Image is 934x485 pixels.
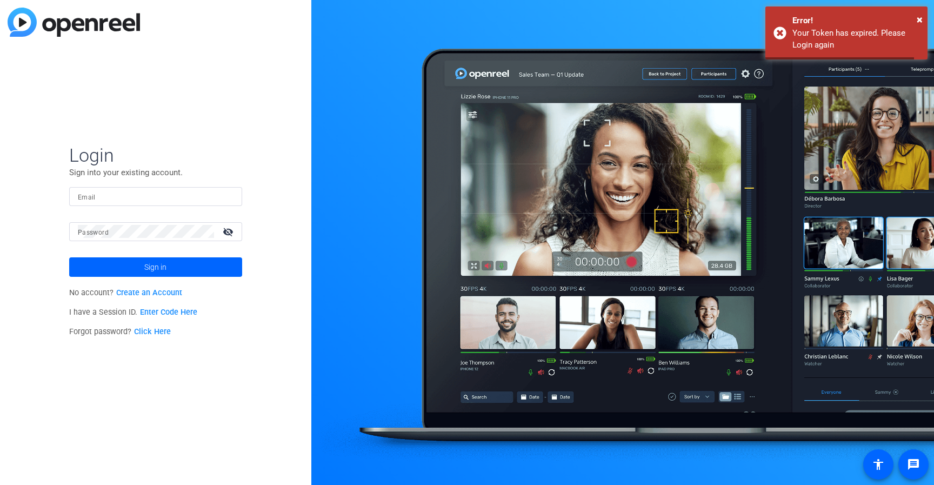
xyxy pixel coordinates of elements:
[78,229,109,236] mat-label: Password
[144,254,166,281] span: Sign in
[69,288,182,297] span: No account?
[69,327,171,336] span: Forgot password?
[140,308,197,317] a: Enter Code Here
[216,224,242,240] mat-icon: visibility_off
[78,194,96,201] mat-label: Email
[69,167,242,178] p: Sign into your existing account.
[69,308,197,317] span: I have a Session ID.
[917,11,923,28] button: Close
[872,458,885,471] mat-icon: accessibility
[907,458,920,471] mat-icon: message
[69,257,242,277] button: Sign in
[116,288,182,297] a: Create an Account
[134,327,171,336] a: Click Here
[8,8,140,37] img: blue-gradient.svg
[69,144,242,167] span: Login
[917,13,923,26] span: ×
[792,15,919,27] div: Error!
[792,27,919,51] div: Your Token has expired. Please Login again
[78,190,234,203] input: Enter Email Address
